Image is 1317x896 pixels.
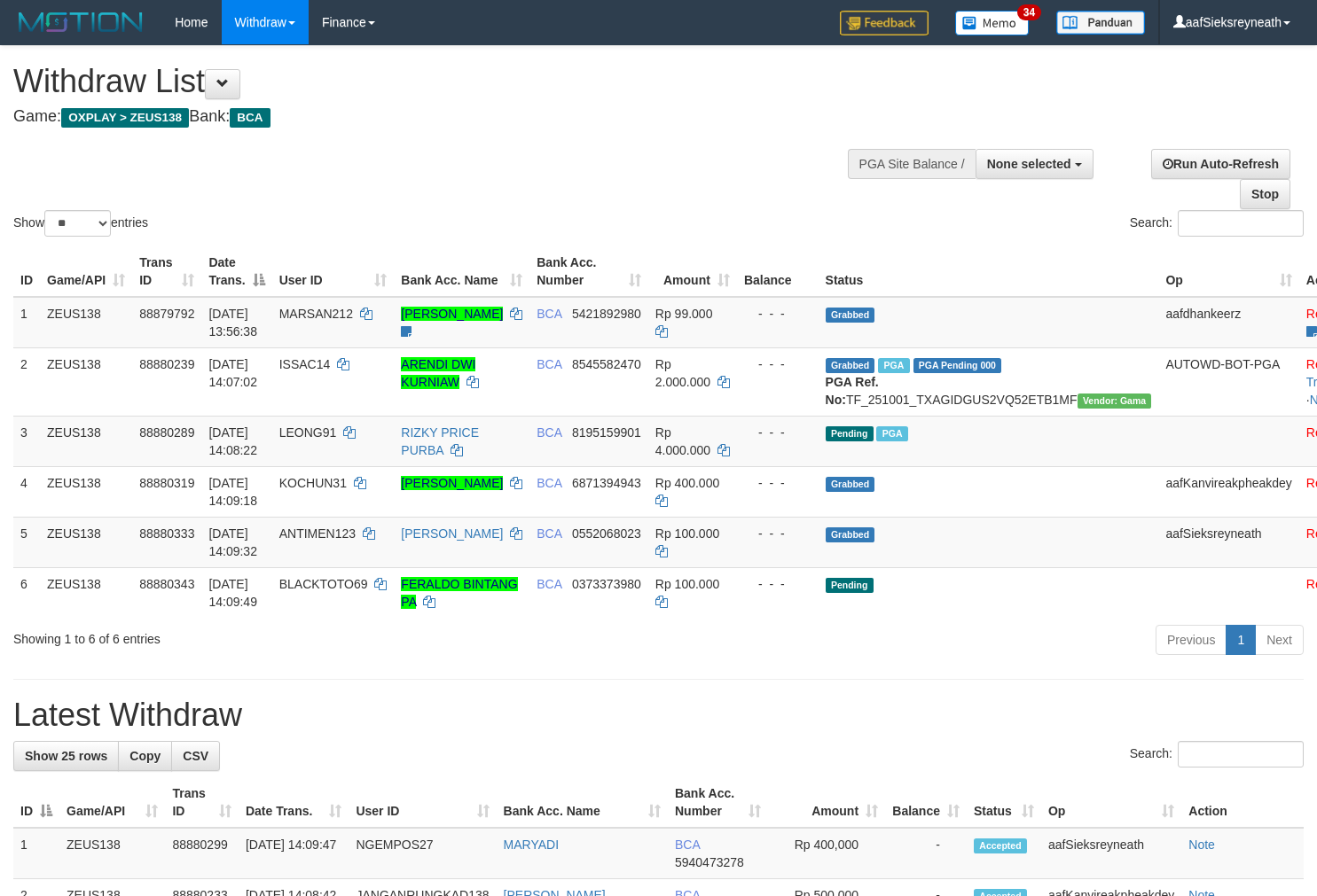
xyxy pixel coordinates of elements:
div: Showing 1 to 6 of 6 entries [13,623,536,648]
a: Copy [118,741,172,771]
th: Bank Acc. Number: activate to sort column ascending [529,246,648,297]
span: ANTIMEN123 [279,526,356,541]
span: 88880289 [139,425,194,440]
img: Feedback.jpg [840,11,929,35]
div: - - - [744,355,811,373]
a: Show 25 rows [13,741,119,771]
td: Rp 400,000 [768,828,885,879]
a: 1 [1226,625,1256,655]
span: 88880343 [139,577,194,591]
span: Copy [129,749,161,763]
span: PGA Pending [913,358,1002,373]
img: MOTION_logo.png [13,9,148,35]
span: Accepted [974,838,1027,853]
div: - - - [744,474,811,492]
th: Bank Acc. Number: activate to sort column ascending [668,777,768,828]
th: Status: activate to sort column ascending [967,777,1041,828]
th: Date Trans.: activate to sort column ascending [239,777,349,828]
span: None selected [987,157,1071,171]
span: 88879792 [139,307,194,321]
span: Copy 0373373980 to clipboard [572,577,641,591]
span: 88880333 [139,526,194,541]
input: Search: [1178,741,1304,767]
span: BCA [537,476,561,490]
td: - [885,828,967,879]
th: Balance [737,246,819,297]
select: Showentries [44,210,111,237]
span: Copy 0552068023 to clipboard [572,526,641,541]
span: OXPLAY > ZEUS138 [61,108,189,128]
span: BCA [230,108,270,128]
span: BCA [537,577,561,591]
td: 1 [13,297,40,348]
span: Copy 5421892980 to clipboard [572,307,641,321]
div: PGA Site Balance / [848,149,976,179]
span: Rp 99.000 [655,307,713,321]
td: 2 [13,347,40,416]
a: FERALDO BINTANG PA [401,577,517,609]
span: Vendor URL: https://trx31.1velocity.biz [1078,393,1152,409]
th: Bank Acc. Name: activate to sort column ascending [497,777,668,828]
label: Search: [1130,741,1304,767]
span: [DATE] 14:09:18 [208,476,257,508]
h4: Game: Bank: [13,108,860,126]
h1: Latest Withdraw [13,697,1304,733]
th: Game/API: activate to sort column ascending [40,246,132,297]
span: BCA [675,838,700,852]
span: Grabbed [826,308,875,323]
span: Rp 4.000.000 [655,425,710,457]
td: TF_251001_TXAGIDGUS2VQ52ETB1MF [819,347,1159,416]
a: [PERSON_NAME] [401,307,503,321]
td: 4 [13,466,40,517]
span: LEONG91 [279,425,337,440]
span: Marked by aafpengsreynich [878,358,909,373]
th: User ID: activate to sort column ascending [349,777,496,828]
span: [DATE] 14:07:02 [208,357,257,389]
a: Stop [1240,179,1290,209]
label: Show entries [13,210,148,237]
span: BCA [537,357,561,371]
b: PGA Ref. No: [826,375,879,407]
td: 3 [13,416,40,466]
a: Next [1255,625,1304,655]
a: CSV [171,741,220,771]
span: MARSAN212 [279,307,353,321]
span: Rp 400.000 [655,476,719,490]
div: - - - [744,525,811,542]
td: 6 [13,567,40,618]
button: None selected [976,149,1094,179]
span: Show 25 rows [25,749,107,763]
span: BCA [537,425,561,440]
span: 34 [1017,4,1041,20]
th: Balance: activate to sort column ascending [885,777,967,828]
span: Copy 8195159901 to clipboard [572,425,641,440]
td: aafSieksreyneath [1041,828,1181,879]
td: ZEUS138 [59,828,165,879]
th: Date Trans.: activate to sort column descending [201,246,271,297]
span: BCA [537,307,561,321]
span: Marked by aafnoeunsreypich [876,426,907,441]
span: Pending [826,426,874,441]
th: Bank Acc. Name: activate to sort column ascending [394,246,529,297]
span: CSV [183,749,208,763]
span: Copy 8545582470 to clipboard [572,357,641,371]
th: Amount: activate to sort column ascending [648,246,737,297]
th: Amount: activate to sort column ascending [768,777,885,828]
th: Trans ID: activate to sort column ascending [132,246,201,297]
td: NGEMPOS27 [349,828,496,879]
td: ZEUS138 [40,517,132,567]
td: AUTOWD-BOT-PGA [1158,347,1298,416]
span: Rp 100.000 [655,526,719,541]
th: Game/API: activate to sort column ascending [59,777,165,828]
span: [DATE] 14:09:49 [208,577,257,609]
div: - - - [744,305,811,323]
span: [DATE] 14:09:32 [208,526,257,558]
a: MARYADI [504,838,560,852]
span: Rp 100.000 [655,577,719,591]
div: - - - [744,575,811,593]
a: ARENDI DWI KURNIAW [401,357,475,389]
span: BCA [537,526,561,541]
th: Action [1181,777,1304,828]
a: [PERSON_NAME] [401,476,503,490]
a: Note [1188,838,1215,852]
